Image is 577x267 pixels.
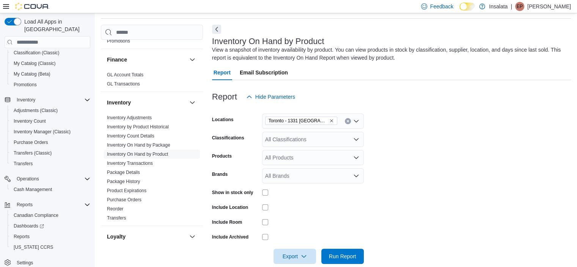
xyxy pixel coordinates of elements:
[14,200,36,209] button: Reports
[2,199,93,210] button: Reports
[107,56,186,63] button: Finance
[212,171,228,177] label: Brands
[11,127,74,136] a: Inventory Manager (Classic)
[353,118,359,124] button: Open list of options
[11,185,55,194] a: Cash Management
[107,233,126,240] h3: Loyalty
[2,95,93,105] button: Inventory
[321,249,364,264] button: Run Report
[212,46,567,62] div: View a snapshot of inventory availability by product. You can view products in stock by classific...
[329,118,334,123] button: Remove Toronto - 1331 St Clair from selection in this group
[8,148,93,158] button: Transfers (Classic)
[353,136,359,142] button: Open list of options
[11,106,61,115] a: Adjustments (Classic)
[2,174,93,184] button: Operations
[107,142,170,148] a: Inventory On Hand by Package
[14,223,44,229] span: Dashboards
[255,93,295,101] span: Hide Parameters
[489,2,508,11] p: Insalata
[8,79,93,90] button: Promotions
[353,155,359,161] button: Open list of options
[11,48,90,57] span: Classification (Classic)
[527,2,571,11] p: [PERSON_NAME]
[107,206,123,212] span: Reorder
[107,197,141,202] a: Purchase Orders
[212,135,244,141] label: Classifications
[11,48,63,57] a: Classification (Classic)
[11,211,90,220] span: Canadian Compliance
[107,206,123,212] a: Reorder
[21,18,90,33] span: Load All Apps in [GEOGRAPHIC_DATA]
[14,60,56,66] span: My Catalog (Classic)
[11,70,90,79] span: My Catalog (Beta)
[107,152,168,157] a: Inventory On Hand by Product
[107,115,152,120] a: Inventory Adjustments
[107,215,126,221] span: Transfers
[243,89,298,104] button: Hide Parameters
[212,234,248,240] label: Include Archived
[107,81,140,87] a: GL Transactions
[212,117,234,123] label: Locations
[11,185,90,194] span: Cash Management
[107,38,130,44] a: Promotions
[11,80,90,89] span: Promotions
[107,99,131,106] h3: Inventory
[11,149,90,158] span: Transfers (Classic)
[8,184,93,195] button: Cash Management
[11,159,90,168] span: Transfers
[14,244,53,250] span: [US_STATE] CCRS
[107,233,186,240] button: Loyalty
[188,98,197,107] button: Inventory
[14,95,38,104] button: Inventory
[329,253,356,260] span: Run Report
[107,133,154,139] span: Inventory Count Details
[212,25,221,34] button: Next
[14,82,37,88] span: Promotions
[14,50,60,56] span: Classification (Classic)
[11,221,47,231] a: Dashboards
[8,137,93,148] button: Purchase Orders
[107,197,141,203] span: Purchase Orders
[11,117,49,126] a: Inventory Count
[8,69,93,79] button: My Catalog (Beta)
[214,65,231,80] span: Report
[107,170,140,175] a: Package Details
[14,129,71,135] span: Inventory Manager (Classic)
[345,118,351,124] button: Clear input
[17,176,39,182] span: Operations
[101,70,203,92] div: Finance
[14,234,30,240] span: Reports
[269,117,328,125] span: Toronto - 1331 [GEOGRAPHIC_DATA]
[107,169,140,175] span: Package Details
[212,204,248,210] label: Include Location
[265,117,337,125] span: Toronto - 1331 St Clair
[11,232,33,241] a: Reports
[107,99,186,106] button: Inventory
[353,173,359,179] button: Open list of options
[11,243,90,252] span: Washington CCRS
[107,124,169,130] a: Inventory by Product Historical
[8,231,93,242] button: Reports
[11,59,90,68] span: My Catalog (Classic)
[8,47,93,58] button: Classification (Classic)
[107,72,143,77] a: GL Account Totals
[188,55,197,64] button: Finance
[15,3,49,10] img: Cova
[240,65,288,80] span: Email Subscription
[11,138,51,147] a: Purchase Orders
[8,116,93,126] button: Inventory Count
[8,105,93,116] button: Adjustments (Classic)
[107,115,152,121] span: Inventory Adjustments
[430,3,453,10] span: Feedback
[14,95,90,104] span: Inventory
[11,159,36,168] a: Transfers
[107,188,146,194] span: Product Expirations
[11,243,56,252] a: [US_STATE] CCRS
[515,2,524,11] div: Elizabeth Portillo
[278,249,311,264] span: Export
[517,2,523,11] span: EP
[107,124,169,130] span: Inventory by Product Historical
[11,221,90,231] span: Dashboards
[11,138,90,147] span: Purchase Orders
